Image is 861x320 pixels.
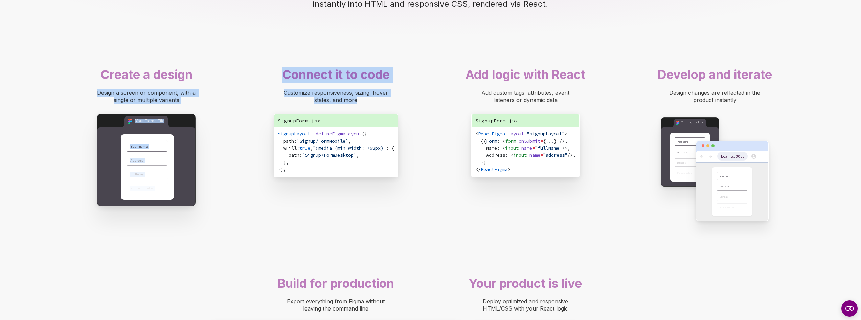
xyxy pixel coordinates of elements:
span: />, Address: < [475,145,570,158]
span: Your Figma File [681,120,703,124]
span: Add custom tags, attributes, event listeners or dynamic data [481,89,571,103]
span: input [505,145,519,151]
span: name [521,145,532,151]
span: ... [546,138,554,144]
span: < [475,131,478,137]
span: : { path: [278,145,394,158]
span: { [543,138,546,144]
span: true [299,145,310,151]
span: Export everything from Figma without leaving the command line [287,298,386,312]
span: `Signup/FormMobile` [297,138,348,144]
span: Connect it to code [282,67,390,82]
span: "@media (min-width: 768px)" [313,145,386,151]
span: Design a screen or component, with a single or multiple variants [97,89,197,103]
span: = [540,138,543,144]
span: Deploy optimized and responsive HTML/CSS with your React logic [483,298,570,312]
span: "signupLayout" [527,131,565,137]
span: Your product is live [469,276,582,291]
span: `Signup/FormDesktop` [302,152,356,158]
span: Customize responsiveness, sizing, hover states, and more [284,89,390,103]
span: , }, }); [278,152,359,172]
span: > [508,166,511,172]
span: Phone number [130,186,154,190]
span: = [313,131,316,137]
span: SignupForm.jsx [278,118,320,124]
span: Add logic with React [466,67,585,82]
span: defineFigmaLayout [316,131,362,137]
span: Birthday [720,195,728,198]
span: = [524,131,527,137]
span: "address" [543,152,567,158]
span: "fullName" [535,145,562,151]
span: , wFill: [278,138,351,151]
span: Create a design [100,67,192,82]
span: Your name [130,145,148,148]
span: Form [486,138,497,144]
span: = [540,152,543,158]
span: Phone number [720,206,734,209]
span: signupLayout [278,131,310,137]
span: } />, Name: < [475,138,567,151]
span: name [529,152,540,158]
span: ReactFigma [481,166,508,172]
span: />, }} </ [475,152,575,172]
span: Your name [677,140,688,143]
span: Your name [720,175,731,178]
span: form [505,138,516,144]
span: : < [497,138,505,144]
span: Design changes are reflected in the product instantly [669,89,762,103]
span: Birthday [677,161,686,164]
span: Phone number [677,172,692,175]
span: Address [720,185,730,188]
span: ReactFigma [478,131,505,137]
span: Develop and iterate [658,67,772,82]
span: Address [677,151,687,154]
span: layout [508,131,524,137]
span: SignupForm.jsx [475,118,518,124]
span: ({ path: [278,131,367,144]
span: localhost:3000 [721,154,745,158]
span: Your Figma File [135,119,164,123]
button: Open CMP widget [841,300,858,317]
span: Birthday [130,172,144,176]
span: Build for production [278,276,394,291]
span: input [513,152,527,158]
span: onSubmit [519,138,540,144]
span: Address [130,158,143,162]
span: > {{ [475,131,567,144]
span: , [310,145,313,151]
span: = [532,145,535,151]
